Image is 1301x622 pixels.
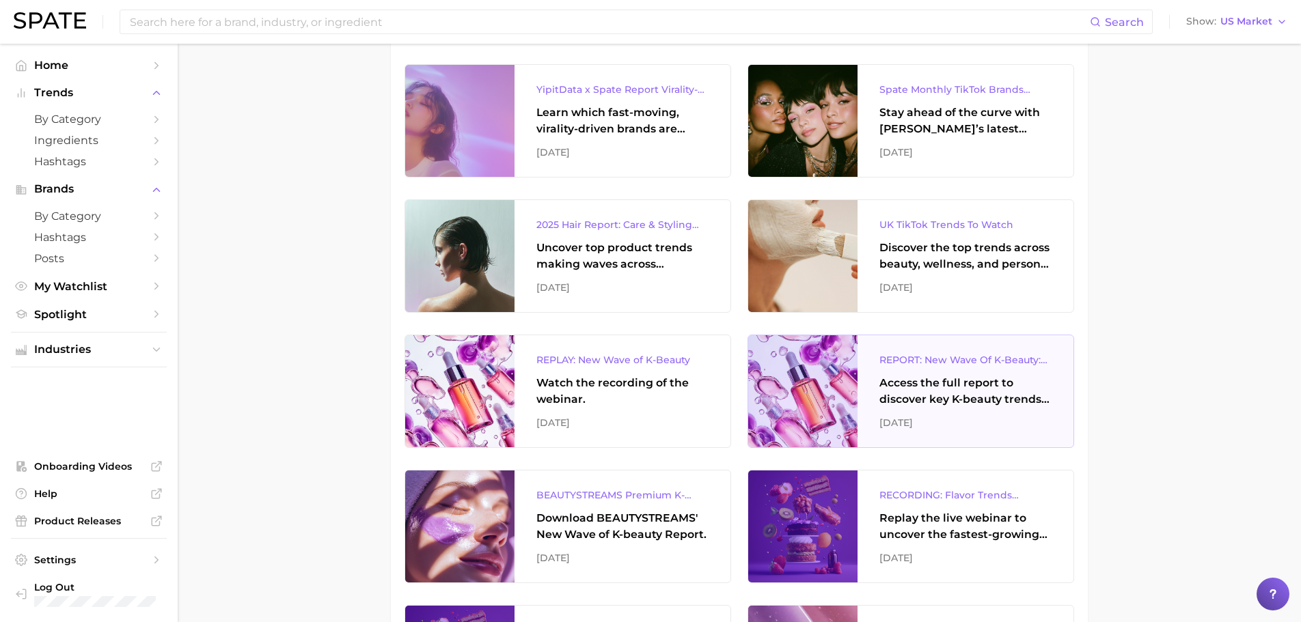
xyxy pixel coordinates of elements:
a: Log out. Currently logged in with e-mail alyssa@spate.nyc. [11,577,167,611]
span: by Category [34,210,143,223]
div: [DATE] [536,550,709,566]
a: Help [11,483,167,504]
a: REPORT: New Wave Of K-Beauty: [GEOGRAPHIC_DATA]’s Trending Innovations In Skincare & Color Cosmet... [748,335,1074,448]
a: REPLAY: New Wave of K-BeautyWatch the recording of the webinar.[DATE] [405,335,731,448]
a: 2025 Hair Report: Care & Styling ProductsUncover top product trends making waves across platforms... [405,199,731,313]
a: Onboarding Videos [11,456,167,477]
span: Hashtags [34,231,143,244]
span: Search [1105,16,1144,29]
a: by Category [11,206,167,227]
a: Settings [11,550,167,570]
a: Ingredients [11,130,167,151]
span: Ingredients [34,134,143,147]
div: [DATE] [879,279,1052,296]
a: BEAUTYSTREAMS Premium K-beauty Trends ReportDownload BEAUTYSTREAMS' New Wave of K-beauty Report.[... [405,470,731,583]
a: Spate Monthly TikTok Brands TrackerStay ahead of the curve with [PERSON_NAME]’s latest monthly tr... [748,64,1074,178]
span: Product Releases [34,515,143,527]
div: Watch the recording of the webinar. [536,375,709,408]
span: Spotlight [34,308,143,321]
span: My Watchlist [34,280,143,293]
span: Home [34,59,143,72]
div: Stay ahead of the curve with [PERSON_NAME]’s latest monthly tracker, spotlighting the fastest-gro... [879,104,1052,137]
div: Download BEAUTYSTREAMS' New Wave of K-beauty Report. [536,510,709,543]
span: Brands [34,183,143,195]
div: [DATE] [879,550,1052,566]
div: REPLAY: New Wave of K-Beauty [536,352,709,368]
div: [DATE] [536,279,709,296]
button: Industries [11,339,167,360]
div: Replay the live webinar to uncover the fastest-growing flavor trends and what they signal about e... [879,510,1052,543]
a: Product Releases [11,511,167,531]
div: 2025 Hair Report: Care & Styling Products [536,216,709,233]
a: Hashtags [11,151,167,172]
span: Industries [34,343,143,356]
div: [DATE] [536,144,709,160]
div: REPORT: New Wave Of K-Beauty: [GEOGRAPHIC_DATA]’s Trending Innovations In Skincare & Color Cosmetics [879,352,1052,368]
span: US Market [1220,18,1272,25]
div: Discover the top trends across beauty, wellness, and personal care on TikTok [GEOGRAPHIC_DATA]. [879,240,1052,272]
div: BEAUTYSTREAMS Premium K-beauty Trends Report [536,487,709,503]
a: YipitData x Spate Report Virality-Driven Brands Are Taking a Slice of the Beauty PieLearn which f... [405,64,731,178]
img: SPATE [14,12,86,29]
a: My Watchlist [11,276,167,297]
div: [DATE] [879,414,1052,431]
a: by Category [11,109,167,130]
a: UK TikTok Trends To WatchDiscover the top trends across beauty, wellness, and personal care on Ti... [748,199,1074,313]
a: Hashtags [11,227,167,248]
span: Settings [34,554,143,566]
span: Log Out [34,581,156,593]
div: Learn which fast-moving, virality-driven brands are leading the pack, the risks of viral growth, ... [536,104,709,137]
a: Spotlight [11,304,167,325]
button: Trends [11,83,167,103]
span: by Category [34,113,143,126]
div: UK TikTok Trends To Watch [879,216,1052,233]
span: Hashtags [34,155,143,168]
button: Brands [11,179,167,199]
div: [DATE] [879,144,1052,160]
button: ShowUS Market [1183,13,1291,31]
div: YipitData x Spate Report Virality-Driven Brands Are Taking a Slice of the Beauty Pie [536,81,709,98]
span: Help [34,487,143,500]
div: RECORDING: Flavor Trends Decoded - What's New & What's Next According to TikTok & Google [879,487,1052,503]
span: Onboarding Videos [34,460,143,472]
div: Spate Monthly TikTok Brands Tracker [879,81,1052,98]
div: Uncover top product trends making waves across platforms — along with key insights into benefits,... [536,240,709,272]
div: [DATE] [536,414,709,431]
a: RECORDING: Flavor Trends Decoded - What's New & What's Next According to TikTok & GoogleReplay th... [748,470,1074,583]
div: Access the full report to discover key K-beauty trends influencing [DATE] beauty market [879,375,1052,408]
input: Search here for a brand, industry, or ingredient [128,10,1090,33]
a: Home [11,55,167,76]
span: Show [1186,18,1216,25]
span: Posts [34,252,143,265]
a: Posts [11,248,167,269]
span: Trends [34,87,143,99]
